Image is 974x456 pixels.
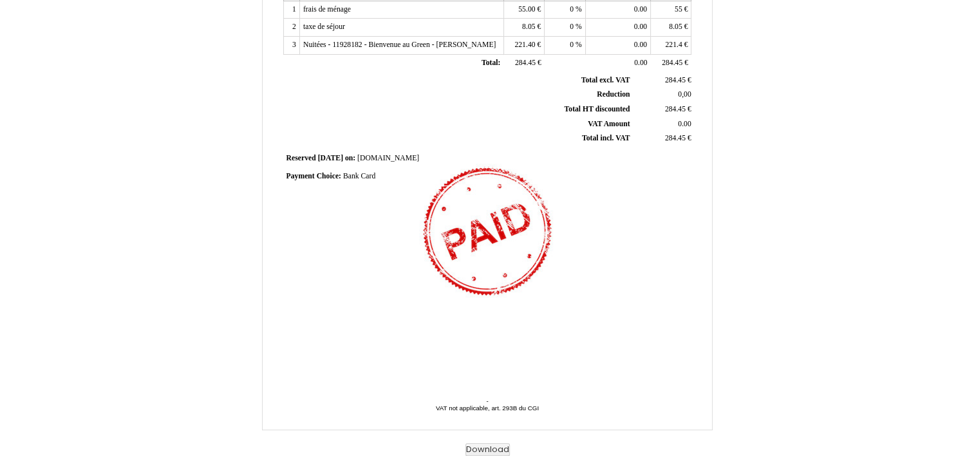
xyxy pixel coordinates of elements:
span: 284.45 [662,59,682,67]
td: € [651,37,691,55]
span: Total incl. VAT [582,134,630,142]
td: € [651,54,691,72]
span: - [486,397,488,404]
span: 0 [570,23,574,31]
td: 2 [283,19,299,37]
td: € [632,131,693,146]
td: € [503,19,544,37]
td: % [545,19,585,37]
td: € [651,1,691,19]
td: € [503,54,544,72]
span: 0.00 [678,120,691,128]
span: 0.00 [634,5,647,14]
span: [DOMAIN_NAME] [357,154,419,162]
span: 284.45 [665,134,686,142]
span: frais de ménage [303,5,351,14]
span: Total: [482,59,500,67]
td: € [651,19,691,37]
span: Total HT discounted [564,105,630,113]
td: € [503,37,544,55]
span: 221.4 [665,41,682,49]
span: 0.00 [634,59,647,67]
span: 0.00 [634,23,647,31]
span: Reduction [597,90,630,99]
span: 284.45 [665,105,686,113]
span: [DATE] [318,154,343,162]
td: € [503,1,544,19]
td: % [545,1,585,19]
span: on: [345,154,355,162]
td: € [632,73,693,88]
span: VAT not applicable, art. 293B du CGI [436,404,539,412]
td: 3 [283,37,299,55]
span: 55.00 [518,5,535,14]
span: 221.40 [514,41,535,49]
span: 284.45 [665,76,686,84]
td: % [545,37,585,55]
span: 0,00 [678,90,691,99]
span: Reserved [286,154,316,162]
span: 0 [570,41,574,49]
span: Nuitées - 11928182 - Bienvenue au Green - [PERSON_NAME] [303,41,496,49]
span: VAT Amount [588,120,630,128]
td: € [632,102,693,117]
span: Payment Choice: [286,172,341,180]
span: taxe de séjour [303,23,345,31]
span: 8.05 [522,23,535,31]
span: 55 [675,5,682,14]
span: 8.05 [669,23,682,31]
span: 0 [570,5,574,14]
span: 284.45 [515,59,536,67]
span: Bank Card [343,172,375,180]
span: Total excl. VAT [581,76,630,84]
td: 1 [283,1,299,19]
span: 0.00 [634,41,647,49]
